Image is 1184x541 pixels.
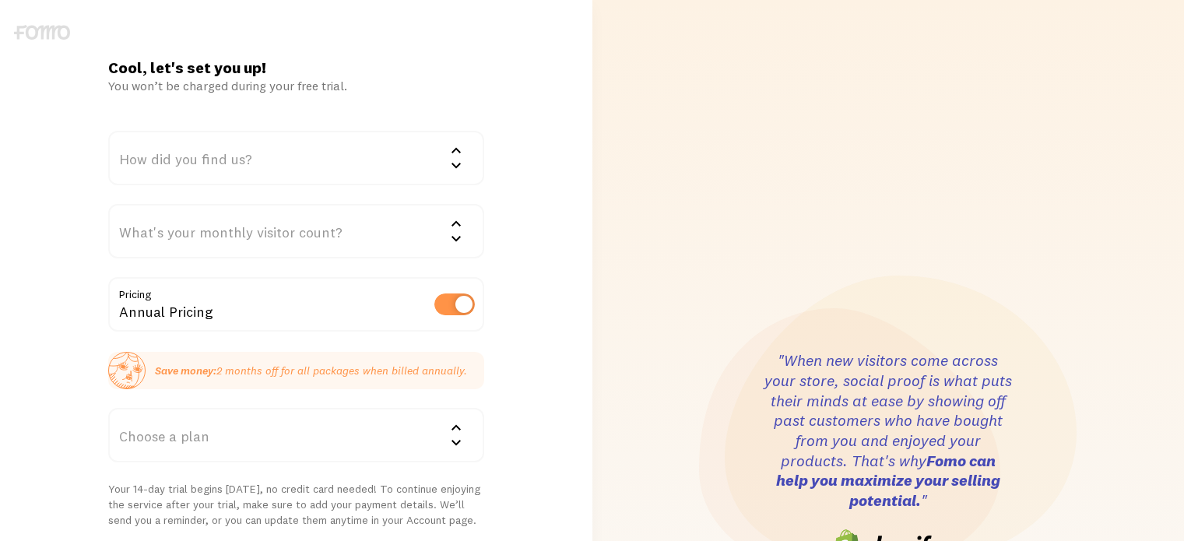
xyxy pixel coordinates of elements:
[108,277,484,334] div: Annual Pricing
[108,58,484,78] h1: Cool, let's set you up!
[155,363,467,378] p: 2 months off for all packages when billed annually.
[108,204,484,258] div: What's your monthly visitor count?
[108,131,484,185] div: How did you find us?
[155,364,216,378] strong: Save money:
[108,481,484,528] p: Your 14-day trial begins [DATE], no credit card needed! To continue enjoying the service after yo...
[108,78,484,93] div: You won’t be charged during your free trial.
[764,350,1013,511] h3: "When new visitors come across your store, social proof is what puts their minds at ease by showi...
[14,25,70,40] img: fomo-logo-gray-b99e0e8ada9f9040e2984d0d95b3b12da0074ffd48d1e5cb62ac37fc77b0b268.svg
[108,408,484,462] div: Choose a plan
